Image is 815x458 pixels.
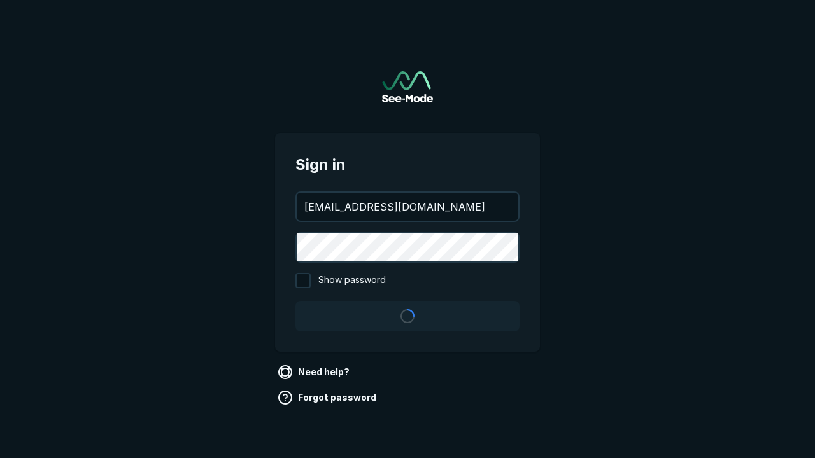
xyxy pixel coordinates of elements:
a: Go to sign in [382,71,433,102]
input: your@email.com [297,193,518,221]
a: Forgot password [275,387,381,408]
a: Need help? [275,362,355,382]
span: Show password [318,273,386,288]
span: Sign in [295,153,520,176]
img: See-Mode Logo [382,71,433,102]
